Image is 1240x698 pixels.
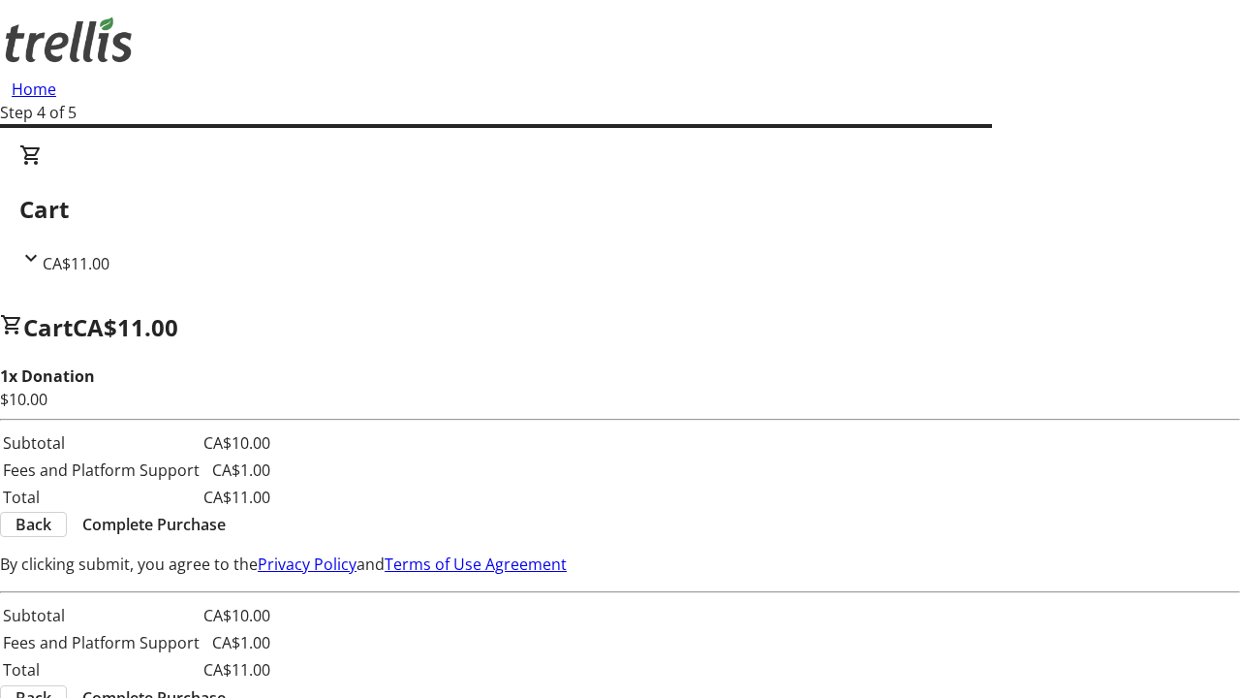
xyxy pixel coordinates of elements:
td: Fees and Platform Support [2,630,201,655]
span: CA$11.00 [73,311,178,343]
td: Subtotal [2,603,201,628]
a: Privacy Policy [258,554,356,575]
td: CA$1.00 [202,630,271,655]
span: Cart [23,311,73,343]
td: Fees and Platform Support [2,458,201,483]
td: CA$10.00 [202,603,271,628]
h2: Cart [19,192,1221,227]
td: CA$1.00 [202,458,271,483]
span: CA$11.00 [43,253,109,274]
td: Total [2,657,201,682]
td: CA$11.00 [202,485,271,510]
td: Total [2,485,201,510]
td: CA$10.00 [202,430,271,456]
button: Complete Purchase [67,513,241,536]
div: CartCA$11.00 [19,143,1221,275]
td: Subtotal [2,430,201,456]
span: Back [15,513,51,536]
td: CA$11.00 [202,657,271,682]
a: Terms of Use Agreement [385,554,567,575]
span: Complete Purchase [82,513,226,536]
